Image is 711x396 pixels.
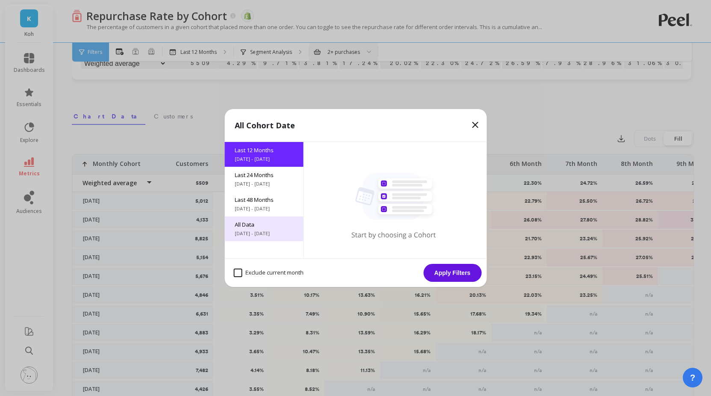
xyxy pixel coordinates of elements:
span: Last 24 Months [235,171,293,179]
span: [DATE] - [DATE] [235,180,293,187]
span: ? [690,372,695,384]
span: Exclude current month [233,269,304,277]
button: Apply Filters [423,264,481,282]
span: Last 12 Months [235,146,293,154]
span: Last 48 Months [235,196,293,204]
span: [DATE] - [DATE] [235,156,293,163]
span: All Data [235,221,293,228]
span: [DATE] - [DATE] [235,205,293,212]
button: ? [683,368,702,387]
span: [DATE] - [DATE] [235,230,293,237]
p: All Cohort Date [235,119,295,131]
